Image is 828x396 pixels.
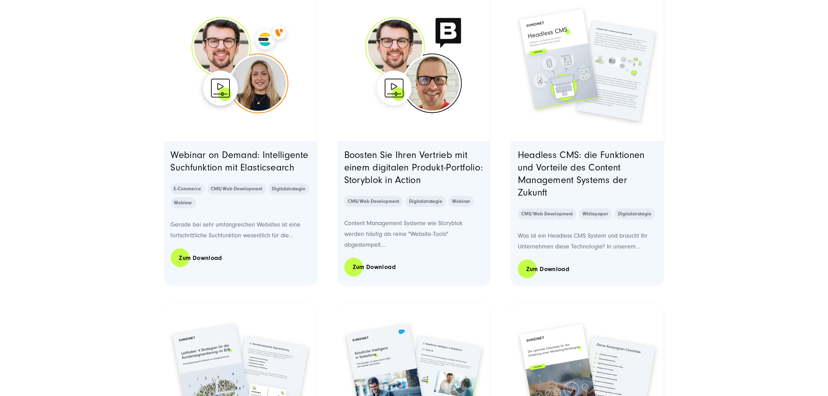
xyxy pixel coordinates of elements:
p: Gerade bei sehr umfangreichen Websites ist eine fortschrittliche Suchfunktion wesentlich für die... [171,220,311,241]
a: Webinar on Demand: Intelligente Suchfunktion mit Elasticsearch [171,150,308,173]
a: Zum Download [518,259,578,279]
p: Was ist ein Headless CMS System und braucht Ihr Unternehmen diese Technologie? In unserem... [518,231,658,252]
a: Digitalstrategie [269,183,309,195]
a: Zum Download [171,248,231,268]
a: Headless CMS: die Funktionen und Vorteile des Content Management Systems der Zukunft [518,150,645,198]
a: Boosten Sie Ihren Vertrieb mit einem digitalen Produkt-Portfolio: Storyblok in Action [344,150,483,185]
a: CMS/Web Development [518,208,576,220]
a: CMS/Web Development [208,183,266,195]
a: Zum Download [344,257,404,277]
a: Digitalstrategie [405,196,446,207]
p: Content Management Systeme wie Storyblok werden häufig als reine "Website-Tools" abgestempelt.... [344,218,484,250]
a: Whitepaper [579,208,612,220]
a: Digitalstrategie [614,208,655,220]
a: Webinar [449,196,474,207]
a: E-Commerce [171,183,205,195]
a: Webinar [171,197,196,208]
a: CMS/Web Development [344,196,403,207]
